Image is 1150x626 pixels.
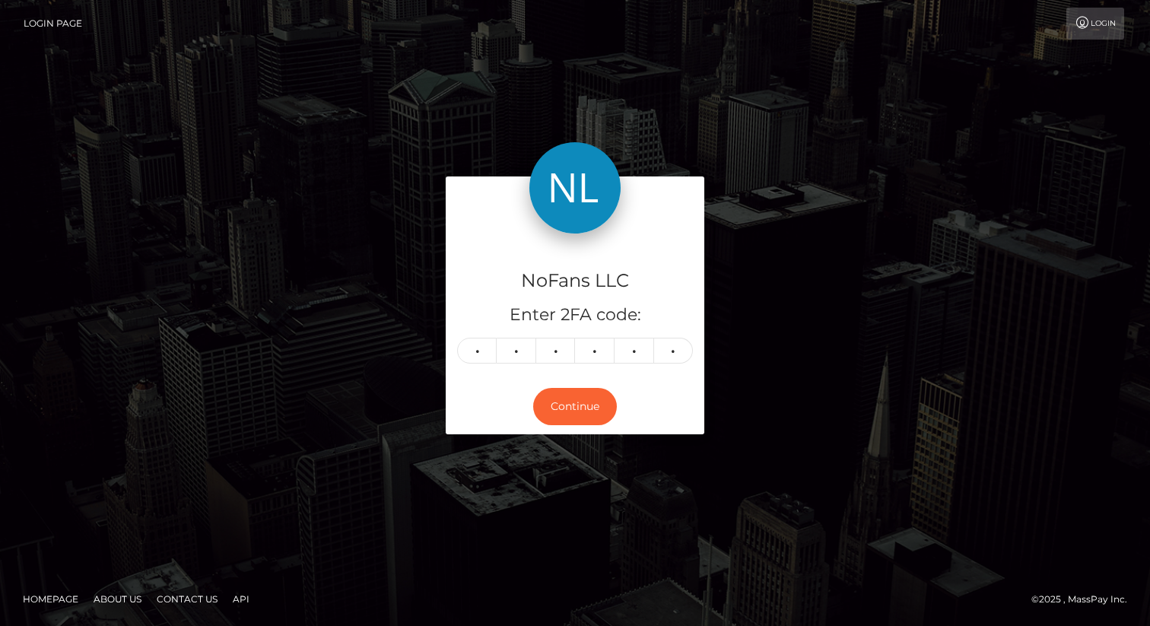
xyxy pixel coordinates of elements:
a: Login Page [24,8,82,40]
div: © 2025 , MassPay Inc. [1031,591,1139,608]
button: Continue [533,388,617,425]
h5: Enter 2FA code: [457,303,693,327]
a: Homepage [17,587,84,611]
a: About Us [87,587,148,611]
a: Contact Us [151,587,224,611]
img: NoFans LLC [529,142,621,234]
a: Login [1066,8,1124,40]
a: API [227,587,256,611]
h4: NoFans LLC [457,268,693,294]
